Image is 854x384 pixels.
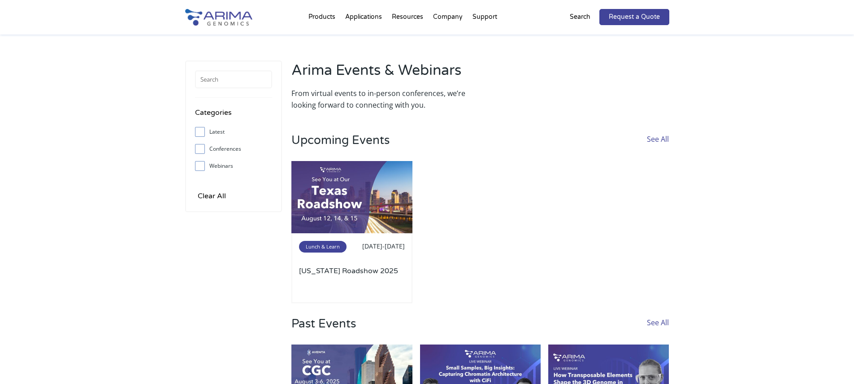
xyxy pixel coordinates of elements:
span: [DATE]-[DATE] [362,242,405,250]
label: Latest [195,125,272,139]
img: Arima-Genomics-logo [185,9,252,26]
input: Search [195,70,272,88]
a: See All [647,133,669,161]
input: Clear All [195,190,229,202]
label: Webinars [195,159,272,173]
img: AACR-2025-1-500x300.jpg [291,161,412,234]
h2: Arima Events & Webinars [291,61,476,87]
a: See All [647,317,669,345]
a: [US_STATE] Roadshow 2025 [299,266,405,296]
span: Lunch & Learn [299,241,347,253]
p: From virtual events to in-person conferences, we’re looking forward to connecting with you. [291,87,476,111]
a: Request a Quote [599,9,669,25]
h3: Past Events [291,317,356,345]
label: Conferences [195,142,272,156]
h3: Upcoming Events [291,133,390,161]
p: Search [570,11,590,23]
h4: Categories [195,107,272,125]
